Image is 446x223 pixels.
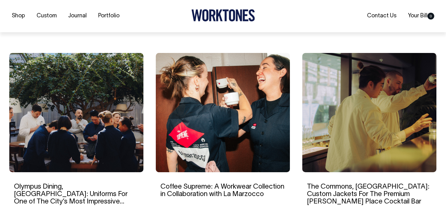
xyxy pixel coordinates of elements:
img: The Commons, Sydney: Custom Jackets For The Premium Martin Place Cocktail Bar [302,53,436,172]
img: Olympus Dining, Sydney: Uniforms For One of The City’s Most Impressive Dining Rooms [9,53,143,172]
span: 0 [427,13,434,20]
img: Coffee Supreme: A Workwear Collection in Collaboration with La Marzocco [156,53,290,172]
a: Custom [34,11,59,21]
a: Contact Us [365,11,399,21]
a: Journal [66,11,89,21]
a: Shop [9,11,28,21]
a: The Commons, [GEOGRAPHIC_DATA]: Custom Jackets For The Premium [PERSON_NAME] Place Cocktail Bar [307,184,430,205]
a: Portfolio [96,11,122,21]
a: Your Bill0 [405,11,437,21]
a: Coffee Supreme: A Workwear Collection in Collaboration with La Marzocco [160,184,284,197]
a: Olympus Dining, [GEOGRAPHIC_DATA]: Uniforms For One of The City’s Most Impressive Dining Rooms [14,184,128,212]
